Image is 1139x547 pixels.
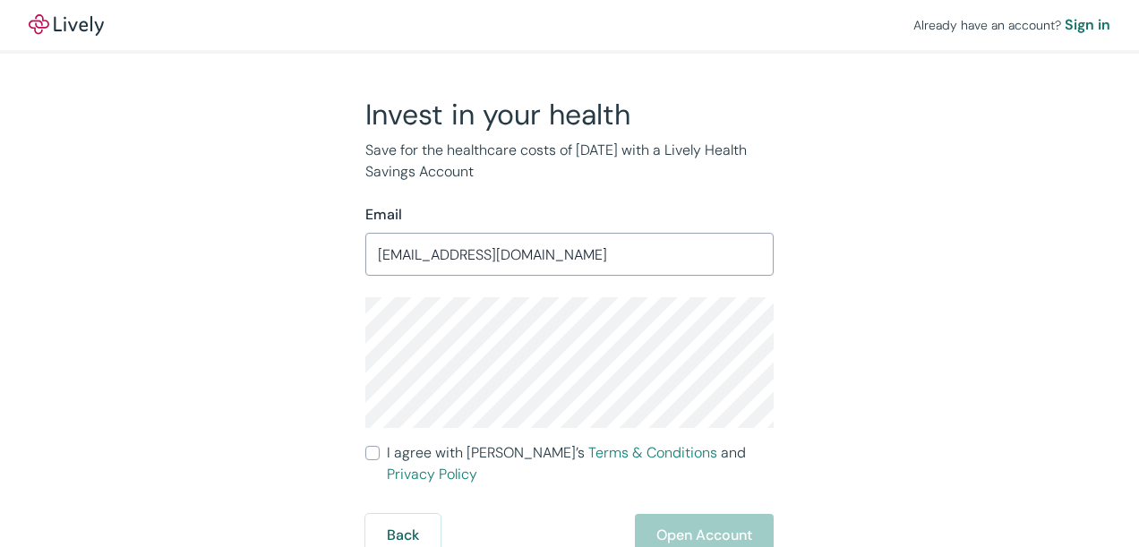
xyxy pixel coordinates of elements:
p: Save for the healthcare costs of [DATE] with a Lively Health Savings Account [365,140,774,183]
div: Already have an account? [913,14,1110,36]
span: I agree with [PERSON_NAME]’s and [387,442,774,485]
a: Sign in [1065,14,1110,36]
h2: Invest in your health [365,97,774,132]
label: Email [365,204,402,226]
a: Terms & Conditions [588,443,717,462]
img: Lively [29,14,104,36]
a: Privacy Policy [387,465,477,483]
a: LivelyLively [29,14,104,36]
